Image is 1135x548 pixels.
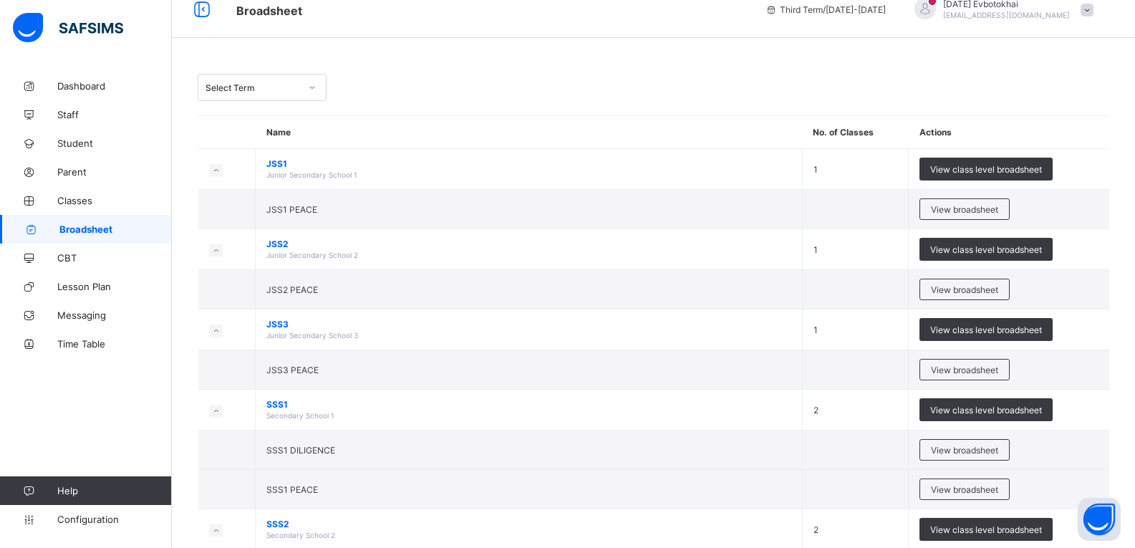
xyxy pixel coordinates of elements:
[266,204,317,215] span: JSS1 PEACE
[266,284,318,295] span: JSS2 PEACE
[266,531,335,539] span: Secondary School 2
[919,318,1053,329] a: View class level broadsheet
[931,445,998,456] span: View broadsheet
[931,365,998,375] span: View broadsheet
[256,116,803,149] th: Name
[266,411,334,420] span: Secondary School 1
[57,281,172,292] span: Lesson Plan
[266,399,791,410] span: SSS1
[931,204,998,215] span: View broadsheet
[57,80,172,92] span: Dashboard
[266,331,358,340] span: Junior Secondary School 3
[266,519,791,529] span: SSS2
[266,158,791,169] span: JSS1
[765,4,886,15] span: session/term information
[802,116,909,149] th: No. of Classes
[930,524,1042,535] span: View class level broadsheet
[919,198,1010,209] a: View broadsheet
[919,158,1053,168] a: View class level broadsheet
[813,164,818,175] span: 1
[57,109,172,120] span: Staff
[813,405,818,415] span: 2
[919,518,1053,529] a: View class level broadsheet
[919,238,1053,249] a: View class level broadsheet
[57,252,172,264] span: CBT
[266,319,791,330] span: JSS3
[59,223,172,235] span: Broadsheet
[919,479,1010,489] a: View broadsheet
[943,11,1070,19] span: [EMAIL_ADDRESS][DOMAIN_NAME]
[930,405,1042,415] span: View class level broadsheet
[919,439,1010,450] a: View broadsheet
[813,325,818,335] span: 1
[57,485,171,496] span: Help
[266,239,791,249] span: JSS2
[931,284,998,295] span: View broadsheet
[266,251,358,259] span: Junior Secondary School 2
[813,524,818,535] span: 2
[57,309,172,321] span: Messaging
[206,82,300,93] div: Select Term
[930,164,1042,175] span: View class level broadsheet
[57,338,172,350] span: Time Table
[57,514,171,525] span: Configuration
[13,13,123,43] img: safsims
[266,445,335,456] span: SSS1 DILIGENCE
[266,365,319,375] span: JSS3 PEACE
[57,138,172,149] span: Student
[57,166,172,178] span: Parent
[919,398,1053,409] a: View class level broadsheet
[931,484,998,495] span: View broadsheet
[57,195,172,206] span: Classes
[266,170,357,179] span: Junior Secondary School 1
[909,116,1109,149] th: Actions
[930,244,1042,255] span: View class level broadsheet
[236,4,302,18] span: Broadsheet
[930,325,1042,335] span: View class level broadsheet
[813,244,818,255] span: 1
[919,279,1010,289] a: View broadsheet
[1078,498,1121,541] button: Open asap
[266,484,318,495] span: SSS1 PEACE
[919,359,1010,370] a: View broadsheet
